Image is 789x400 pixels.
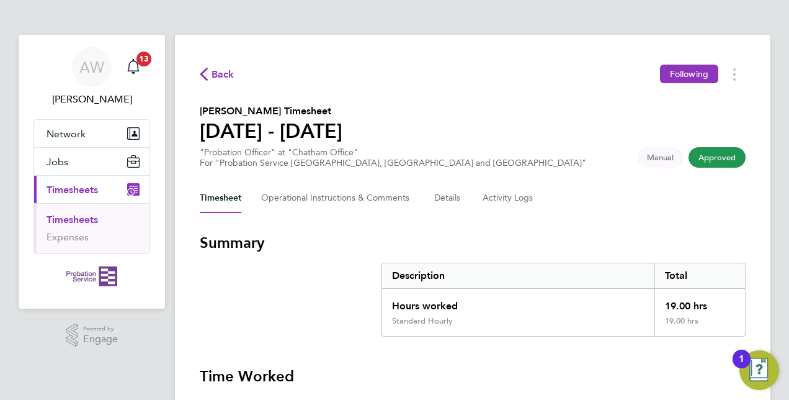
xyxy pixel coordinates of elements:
img: probationservice-logo-retina.png [66,266,117,286]
button: Back [200,66,234,82]
span: Andrew Wood [33,92,150,107]
div: "Probation Officer" at "Chatham Office" [200,147,586,168]
button: Timesheets [34,176,149,203]
span: Following [670,68,708,80]
button: Operational Instructions & Comments [261,183,414,213]
a: Powered byEngage [66,324,118,347]
button: Following [660,65,718,83]
span: Jobs [47,156,68,168]
span: Engage [83,334,118,345]
div: 19.00 hrs [654,289,745,316]
div: Timesheets [34,203,149,253]
div: 1 [739,359,744,375]
button: Network [34,120,149,147]
div: For "Probation Service [GEOGRAPHIC_DATA], [GEOGRAPHIC_DATA] and [GEOGRAPHIC_DATA]" [200,158,586,168]
a: Go to home page [33,266,150,286]
button: Timesheet [200,183,241,213]
span: Network [47,128,86,140]
h3: Time Worked [200,366,746,386]
div: Standard Hourly [392,316,453,326]
span: AW [79,59,104,75]
span: 13 [136,52,151,66]
h1: [DATE] - [DATE] [200,119,342,143]
div: Hours worked [382,289,654,316]
h2: [PERSON_NAME] Timesheet [200,104,342,119]
span: Timesheets [47,184,98,196]
span: This timesheet was manually created. [637,147,684,168]
span: This timesheet has been approved. [689,147,746,168]
span: Powered by [83,324,118,334]
a: Timesheets [47,214,98,225]
h3: Summary [200,233,746,253]
a: AW[PERSON_NAME] [33,47,150,107]
a: Expenses [47,231,89,243]
div: Summary [381,263,746,337]
button: Details [434,183,463,213]
div: Description [382,263,654,288]
nav: Main navigation [19,35,165,309]
a: 13 [121,47,146,87]
span: Back [212,67,234,82]
button: Activity Logs [483,183,535,213]
div: Total [654,263,745,288]
button: Jobs [34,148,149,175]
button: Open Resource Center, 1 new notification [739,350,779,390]
div: 19.00 hrs [654,316,745,336]
button: Timesheets Menu [723,65,746,84]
